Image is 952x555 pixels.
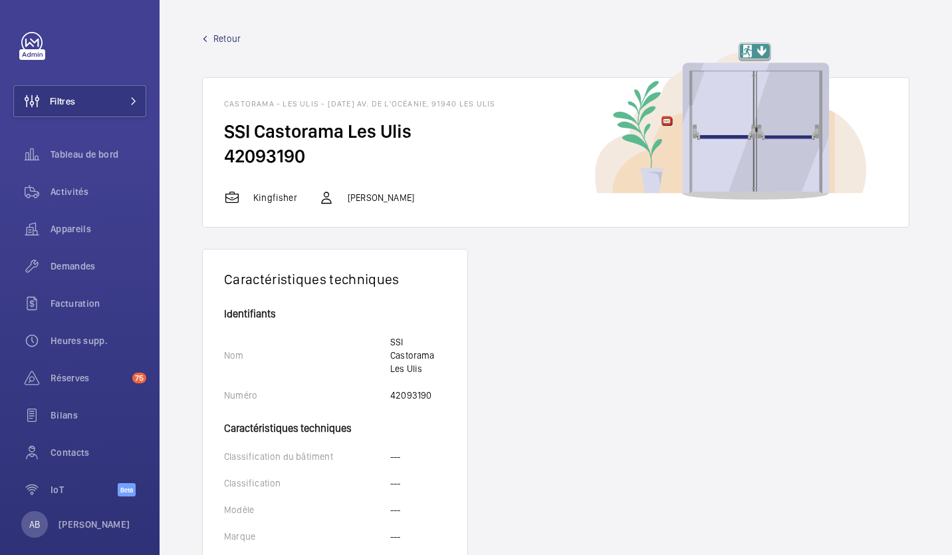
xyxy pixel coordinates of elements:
span: Bilans [51,409,146,422]
p: --- [390,450,401,463]
span: Heures supp. [51,334,146,347]
span: Beta [118,483,136,496]
p: Nom [224,349,390,362]
h1: Castorama - LES ULIS - [DATE] Av. de l'Océanie, 91940 LES ULIS [224,99,888,108]
span: Activités [51,185,146,198]
p: --- [390,530,401,543]
span: Contacts [51,446,146,459]
h1: Caractéristiques techniques [224,271,446,287]
h2: 42093190 [224,144,888,168]
button: Filtres [13,85,146,117]
span: Réserves [51,371,127,385]
p: Classification du bâtiment [224,450,390,463]
p: --- [390,503,401,516]
p: 42093190 [390,389,431,402]
p: Marque [224,530,390,543]
p: AB [29,518,40,531]
span: Filtres [50,94,75,108]
h2: SSI Castorama Les Ulis [224,119,888,144]
p: [PERSON_NAME] [59,518,130,531]
span: IoT [51,483,118,496]
span: 75 [132,373,146,383]
p: SSI Castorama Les Ulis [390,335,446,375]
span: Appareils [51,222,146,236]
p: Numéro [224,389,390,402]
p: Classification [224,476,390,490]
span: Demandes [51,260,146,273]
span: Tableau de bord [51,148,146,161]
p: Kingfisher [253,191,297,204]
p: [PERSON_NAME] [348,191,414,204]
h4: Identifiants [224,309,446,319]
p: Modèle [224,503,390,516]
p: --- [390,476,401,490]
span: Facturation [51,297,146,310]
h4: Caractéristiques techniques [224,415,446,434]
img: device image [595,43,866,200]
span: Retour [213,32,241,45]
